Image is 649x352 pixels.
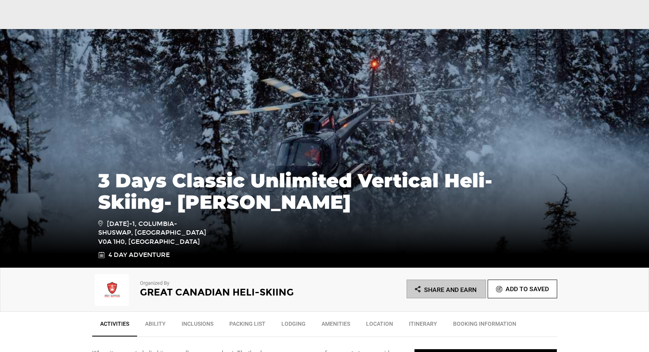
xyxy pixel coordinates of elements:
a: Amenities [314,316,358,336]
a: Location [358,316,401,336]
img: img_9251f6c852f2d69a6fdc2f2f53e7d310.png [92,274,132,306]
h1: 3 Days Classic Unlimited Vertical Heli-Skiing- [PERSON_NAME] [98,170,551,213]
a: Inclusions [174,316,221,336]
a: Itinerary [401,316,445,336]
a: Packing List [221,316,273,336]
a: BOOKING INFORMATION [445,316,524,336]
a: Lodging [273,316,314,336]
span: 4 Day Adventure [108,251,170,260]
p: Organized By [140,280,303,287]
h2: Great Canadian Heli-Skiing [140,287,303,298]
span: Add To Saved [506,285,549,293]
span: [DATE]-1, Columbia-Shuswap, [GEOGRAPHIC_DATA] V0A 1H0, [GEOGRAPHIC_DATA] [98,219,211,247]
a: Activities [92,316,137,336]
a: Ability [137,316,174,336]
